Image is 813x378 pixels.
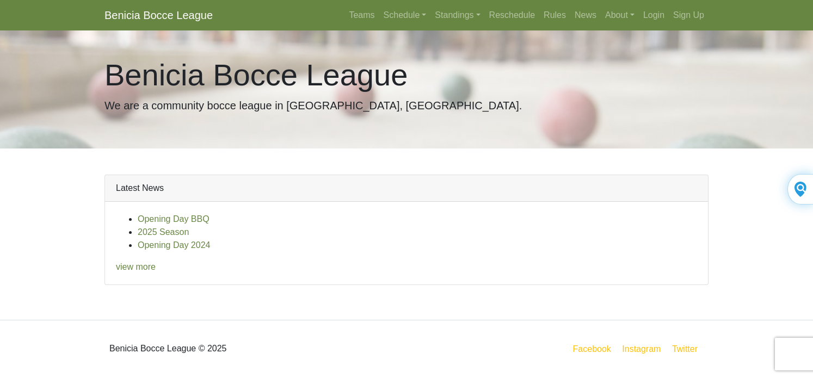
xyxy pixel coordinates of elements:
[138,240,210,250] a: Opening Day 2024
[485,4,540,26] a: Reschedule
[539,4,570,26] a: Rules
[620,342,663,356] a: Instagram
[105,175,708,202] div: Latest News
[670,342,706,356] a: Twitter
[96,329,406,368] div: Benicia Bocce League © 2025
[669,4,709,26] a: Sign Up
[379,4,431,26] a: Schedule
[430,4,484,26] a: Standings
[104,4,213,26] a: Benicia Bocce League
[138,214,210,224] a: Opening Day BBQ
[570,4,601,26] a: News
[344,4,379,26] a: Teams
[138,227,189,237] a: 2025 Season
[571,342,613,356] a: Facebook
[104,97,709,114] p: We are a community bocce league in [GEOGRAPHIC_DATA], [GEOGRAPHIC_DATA].
[639,4,669,26] a: Login
[116,262,156,271] a: view more
[104,57,709,93] h1: Benicia Bocce League
[601,4,639,26] a: About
